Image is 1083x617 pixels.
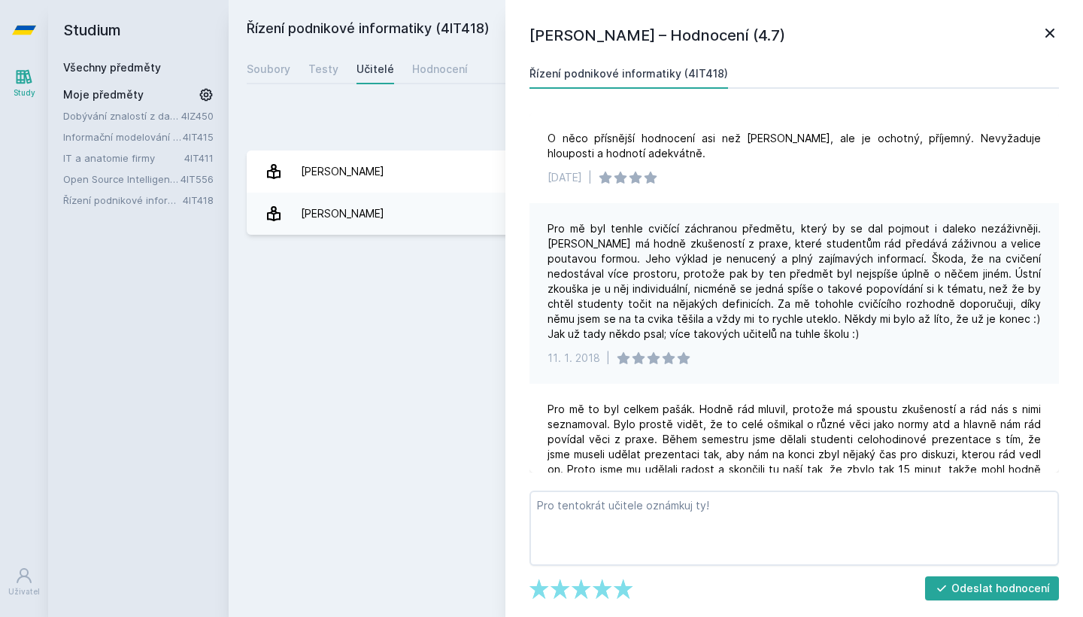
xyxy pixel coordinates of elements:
a: Učitelé [356,54,394,84]
a: IT a anatomie firmy [63,150,184,166]
div: Uživatel [8,586,40,597]
a: Study [3,60,45,106]
span: Moje předměty [63,87,144,102]
a: Informační modelování organizací [63,129,183,144]
a: 4IT418 [183,194,214,206]
a: [PERSON_NAME] 3 hodnocení 5.0 [247,150,1065,193]
a: 4IT556 [180,173,214,185]
h2: Řízení podnikové informatiky (4IT418) [247,18,892,42]
a: 4IT411 [184,152,214,164]
div: Testy [308,62,338,77]
a: Hodnocení [412,54,468,84]
a: [PERSON_NAME] 3 hodnocení 4.7 [247,193,1065,235]
div: Soubory [247,62,290,77]
a: 4IZ450 [181,110,214,122]
a: Všechny předměty [63,61,161,74]
a: Dobývání znalostí z databází [63,108,181,123]
div: [PERSON_NAME] [301,157,384,187]
div: [PERSON_NAME] [301,199,384,229]
div: Pro mě byl tenhle cvičící záchranou předmětu, který by se dal pojmout i daleko nezáživněji. [PERS... [548,221,1041,342]
div: Study [14,87,35,99]
div: O něco přísnější hodnocení asi než [PERSON_NAME], ale je ochotný, příjemný. Nevyžaduje hlouposti ... [548,131,1041,161]
a: Uživatel [3,559,45,605]
div: Hodnocení [412,62,468,77]
a: Testy [308,54,338,84]
a: Open Source Intelligence (v angličtině) [63,172,180,187]
a: Řízení podnikové informatiky [63,193,183,208]
a: 4IT415 [183,131,214,143]
div: Učitelé [356,62,394,77]
div: [DATE] [548,170,582,185]
div: | [588,170,592,185]
a: Soubory [247,54,290,84]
